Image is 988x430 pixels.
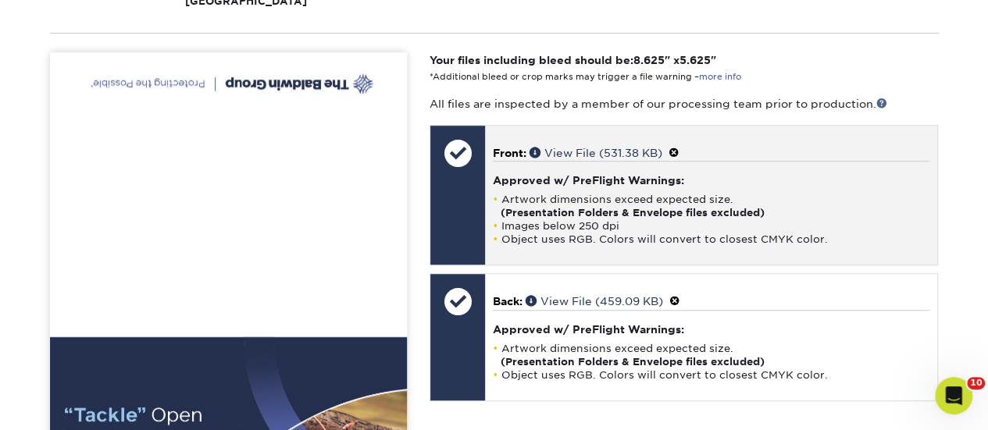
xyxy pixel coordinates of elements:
[493,233,929,246] li: Object uses RGB. Colors will convert to closest CMYK color.
[493,193,929,219] li: Artwork dimensions exceed expected size.
[493,295,523,307] span: Back:
[501,207,765,219] strong: (Presentation Folders & Envelope files excluded)
[493,147,526,159] span: Front:
[493,368,929,382] li: Object uses RGB. Colors will convert to closest CMYK color.
[501,356,765,368] strong: (Presentation Folders & Envelope files excluded)
[493,219,929,233] li: Images below 250 dpi
[935,377,972,414] iframe: Intercom live chat
[699,72,741,82] a: more info
[530,147,662,159] a: View File (531.38 KB)
[430,72,741,82] small: *Additional bleed or crop marks may trigger a file warning –
[967,377,985,389] span: 10
[493,323,929,336] h4: Approved w/ PreFlight Warnings:
[679,54,711,66] span: 5.625
[430,54,716,66] strong: Your files including bleed should be: " x "
[4,382,133,425] iframe: Google Customer Reviews
[430,96,938,112] p: All files are inspected by a member of our processing team prior to production.
[633,54,665,66] span: 8.625
[493,342,929,368] li: Artwork dimensions exceed expected size.
[526,295,663,307] a: View File (459.09 KB)
[493,174,929,187] h4: Approved w/ PreFlight Warnings:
